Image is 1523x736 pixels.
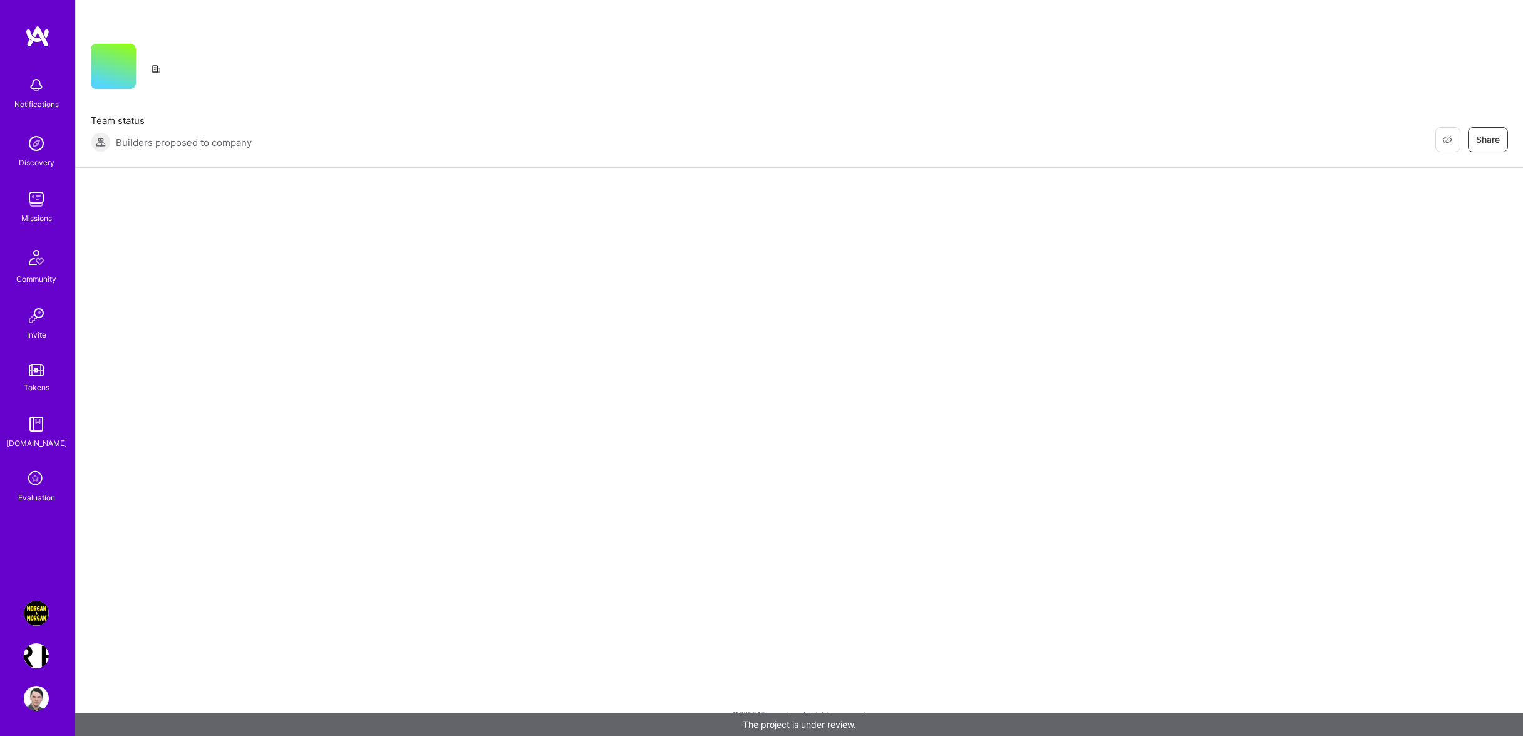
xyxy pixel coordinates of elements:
[1476,133,1500,146] span: Share
[91,132,111,152] img: Builders proposed to company
[21,242,51,272] img: Community
[19,156,54,169] div: Discovery
[1468,127,1508,152] button: Share
[24,303,49,328] img: Invite
[21,686,52,711] a: User Avatar
[6,437,67,450] div: [DOMAIN_NAME]
[91,114,252,127] span: Team status
[116,136,252,149] span: Builders proposed to company
[24,73,49,98] img: bell
[18,491,55,504] div: Evaluation
[151,64,161,74] i: icon CompanyGray
[24,187,49,212] img: teamwork
[25,25,50,48] img: logo
[24,643,49,668] img: Terr.ai: Building an Innovative Real Estate Platform
[21,212,52,225] div: Missions
[14,98,59,111] div: Notifications
[21,643,52,668] a: Terr.ai: Building an Innovative Real Estate Platform
[24,412,49,437] img: guide book
[16,272,56,286] div: Community
[75,713,1523,736] div: The project is under review.
[27,328,46,341] div: Invite
[24,381,49,394] div: Tokens
[21,601,52,626] a: Morgan & Morgan Case Value Prediction Tool
[24,686,49,711] img: User Avatar
[1442,135,1452,145] i: icon EyeClosed
[24,601,49,626] img: Morgan & Morgan Case Value Prediction Tool
[24,467,48,491] i: icon SelectionTeam
[29,364,44,376] img: tokens
[24,131,49,156] img: discovery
